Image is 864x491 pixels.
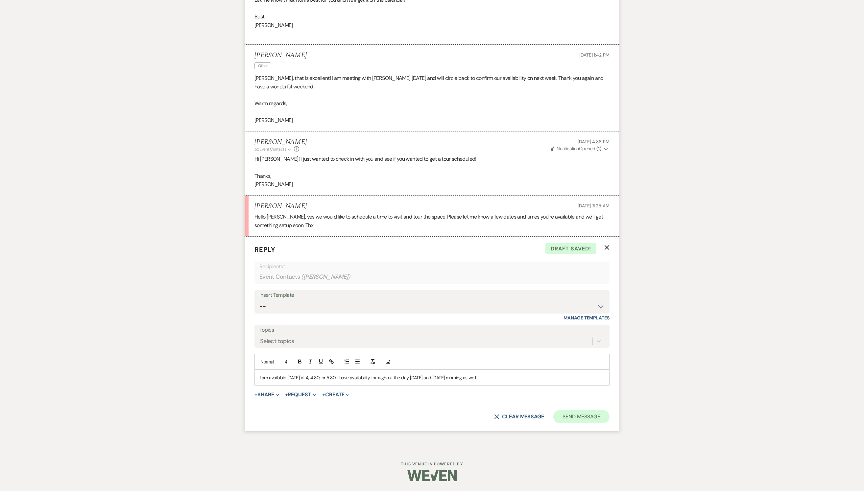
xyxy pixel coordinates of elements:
[254,392,257,397] span: +
[254,392,279,397] button: Share
[579,52,610,58] span: [DATE] 1:42 PM
[254,213,610,229] p: Hello [PERSON_NAME], yes we would like to schedule a time to visit and tour the space. Please let...
[254,147,286,152] span: to: Event Contacts
[551,146,601,152] span: Opened
[301,272,350,281] span: ( [PERSON_NAME] )
[564,315,610,321] a: Manage Templates
[322,392,349,397] button: Create
[259,262,605,271] p: Recipients*
[254,202,307,210] h5: [PERSON_NAME]
[407,464,457,487] img: Weven Logo
[578,203,610,209] span: [DATE] 11:25 AM
[254,99,610,108] p: Warm regards,
[254,116,610,125] p: [PERSON_NAME]
[578,139,610,145] span: [DATE] 4:36 PM
[545,243,596,254] span: Draft saved!
[259,325,605,335] label: Topics
[494,414,544,419] button: Clear message
[557,146,579,152] span: Notification
[596,146,601,152] strong: ( 1 )
[254,74,610,91] p: [PERSON_NAME], that is excellent! I am meeting with [PERSON_NAME] [DATE] and will circle back to ...
[254,22,293,29] span: [PERSON_NAME]
[254,155,610,163] p: Hi [PERSON_NAME]! I just wanted to check in with you and see if you wanted to get a tour scheduled!
[254,172,610,180] p: Thanks,
[254,51,307,59] h5: [PERSON_NAME]
[322,392,325,397] span: +
[254,13,266,20] span: Best,
[260,337,294,346] div: Select topics
[260,374,604,381] p: I am available [DATE] at 4, 4:30, or 5:30. I have availability throughout the day [DATE] and [DAT...
[259,270,605,283] div: Event Contacts
[259,291,605,300] div: Insert Template
[285,392,288,397] span: +
[254,180,610,189] p: [PERSON_NAME]
[285,392,316,397] button: Request
[254,245,276,254] span: Reply
[254,138,307,146] h5: [PERSON_NAME]
[550,145,610,152] button: NotificationOpened (1)
[553,410,610,423] button: Send Message
[254,62,271,69] span: Other
[254,146,292,152] button: to: Event Contacts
